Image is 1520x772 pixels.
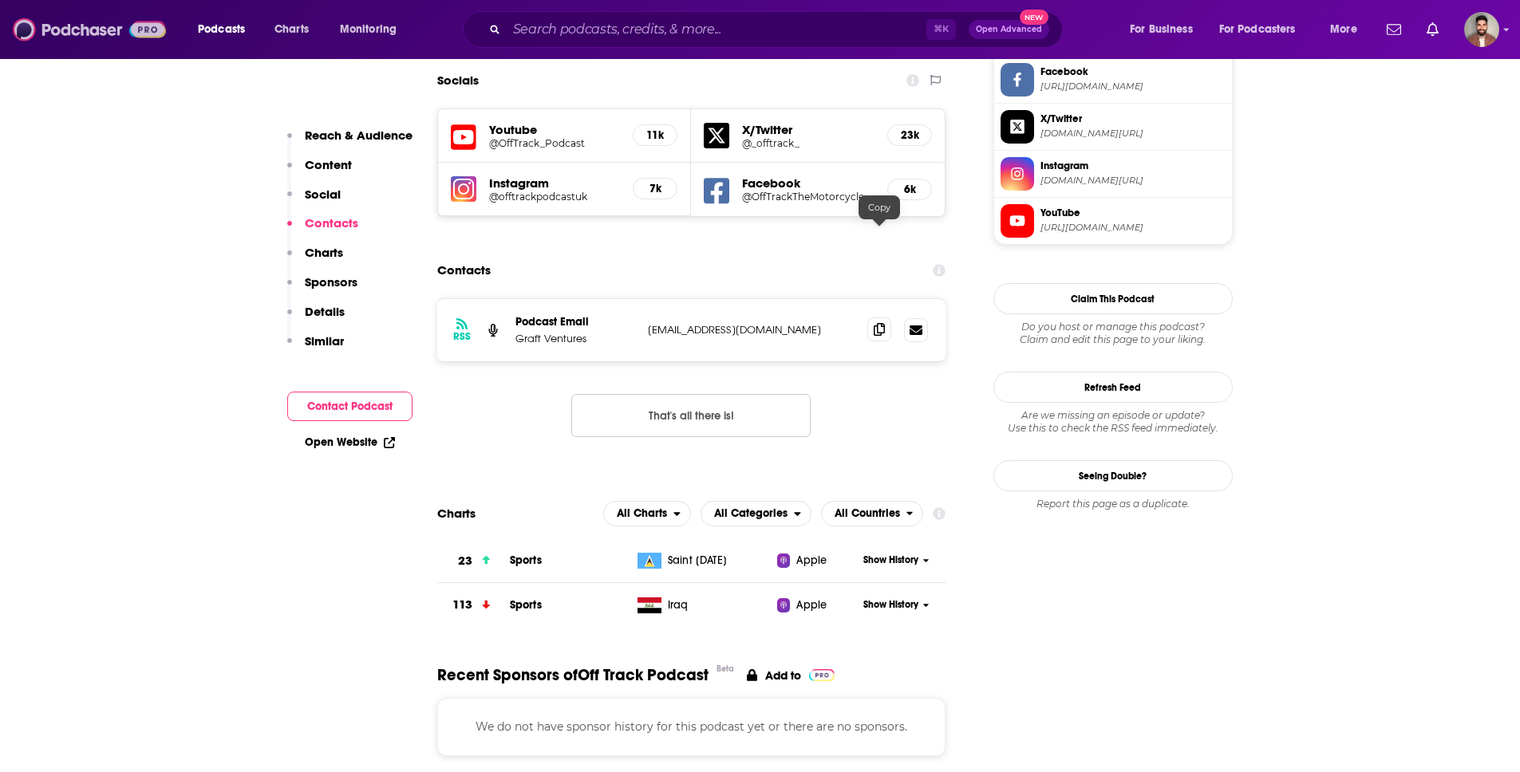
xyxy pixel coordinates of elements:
[1119,17,1213,42] button: open menu
[1001,157,1226,191] a: Instagram[DOMAIN_NAME][URL]
[1020,10,1048,25] span: New
[631,597,777,613] a: Iraq
[603,501,691,526] h2: Platforms
[187,17,266,42] button: open menu
[510,553,542,567] a: Sports
[1001,110,1226,144] a: X/Twitter[DOMAIN_NAME][URL]
[809,669,835,681] img: Pro Logo
[1380,16,1407,43] a: Show notifications dropdown
[287,392,413,421] button: Contact Podcast
[993,498,1233,510] div: Report this page as a duplicate.
[777,597,858,613] a: Apple
[777,553,858,569] a: Apple
[287,333,344,363] button: Similar
[742,122,874,137] h5: X/Twitter
[264,17,318,42] a: Charts
[287,128,413,157] button: Reach & Audience
[305,304,345,319] p: Details
[510,598,542,612] a: Sports
[969,20,1049,39] button: Open AdvancedNew
[329,17,417,42] button: open menu
[765,668,801,683] p: Add to
[835,508,900,519] span: All Countries
[742,137,874,149] h5: @_offtrack_
[340,18,397,41] span: Monitoring
[993,460,1233,491] a: Seeing Double?
[1040,65,1226,79] span: Facebook
[1040,112,1226,126] span: X/Twitter
[1040,128,1226,140] span: twitter.com/_offtrack_
[287,215,358,245] button: Contacts
[489,137,621,149] a: @OffTrack_Podcast
[742,175,874,191] h5: Facebook
[1040,159,1226,173] span: Instagram
[305,274,357,289] p: Sponsors
[859,195,900,219] div: Copy
[287,274,357,304] button: Sponsors
[717,664,734,674] div: Beta
[701,501,811,526] button: open menu
[821,501,924,526] h2: Countries
[1040,206,1226,220] span: YouTube
[646,128,664,142] h5: 11k
[305,187,341,202] p: Social
[668,597,689,613] span: Iraq
[993,321,1233,333] span: Do you host or manage this podcast?
[701,501,811,526] h2: Categories
[274,18,309,41] span: Charts
[1040,175,1226,187] span: instagram.com/offtrackpodcastuk
[926,19,956,40] span: ⌘ K
[858,598,934,612] button: Show History
[571,394,811,437] button: Nothing here.
[993,321,1233,346] div: Claim and edit this page to your liking.
[507,17,926,42] input: Search podcasts, credits, & more...
[458,552,472,570] h3: 23
[1001,204,1226,238] a: YouTube[URL][DOMAIN_NAME]
[305,435,395,449] a: Open Website
[742,191,874,203] h5: @OffTrackTheMotorcycleRacingPodcast
[437,255,491,286] h2: Contacts
[452,596,472,614] h3: 113
[515,332,635,345] p: Graft Ventures
[993,409,1233,435] div: Are we missing an episode or update? Use this to check the RSS feed immediately.
[1209,17,1319,42] button: open menu
[863,553,918,567] span: Show History
[747,665,835,685] a: Add to
[646,182,664,195] h5: 7k
[437,665,709,685] span: Recent Sponsors of Off Track Podcast
[631,553,777,569] a: Saint [DATE]
[1219,18,1296,41] span: For Podcasters
[13,14,166,45] img: Podchaser - Follow, Share and Rate Podcasts
[858,553,934,567] button: Show History
[993,283,1233,314] button: Claim This Podcast
[305,333,344,349] p: Similar
[437,65,479,96] h2: Socials
[437,583,510,627] a: 113
[796,597,827,613] span: Apple
[305,215,358,230] p: Contacts
[1001,63,1226,96] a: Facebook[URL][DOMAIN_NAME]
[1040,81,1226,93] span: https://www.facebook.com/OffTrackTheMotorcycleRacingPodcast
[617,508,667,519] span: All Charts
[1130,18,1193,41] span: For Business
[515,315,635,329] p: Podcast Email
[1464,12,1499,47] span: Logged in as calmonaghan
[305,128,413,143] p: Reach & Audience
[478,11,1078,48] div: Search podcasts, credits, & more...
[1420,16,1445,43] a: Show notifications dropdown
[489,191,621,203] a: @offtrackpodcastuk
[1330,18,1357,41] span: More
[648,323,855,337] p: [EMAIL_ADDRESS][DOMAIN_NAME]
[305,157,352,172] p: Content
[714,508,788,519] span: All Categories
[668,553,727,569] span: Saint Lucia
[821,501,924,526] button: open menu
[489,175,621,191] h5: Instagram
[287,245,343,274] button: Charts
[901,128,918,142] h5: 23k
